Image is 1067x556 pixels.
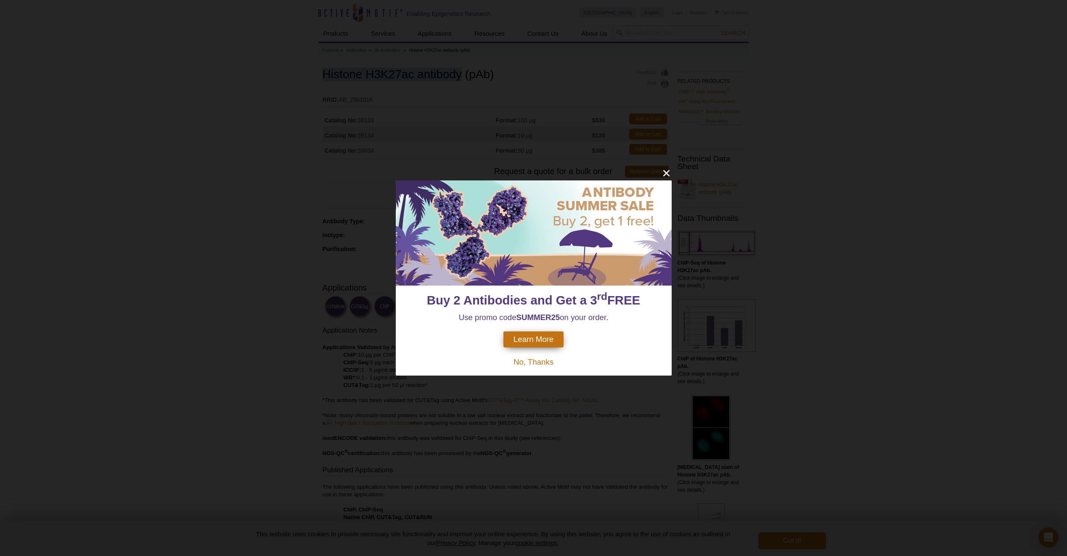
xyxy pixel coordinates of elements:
[427,293,640,307] span: Buy 2 Antibodies and Get a 3 FREE
[516,313,560,322] strong: SUMMER25
[514,335,553,344] span: Learn More
[514,357,553,366] span: No, Thanks
[459,313,609,322] span: Use promo code on your order.
[661,168,672,178] button: close
[597,291,607,302] sup: rd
